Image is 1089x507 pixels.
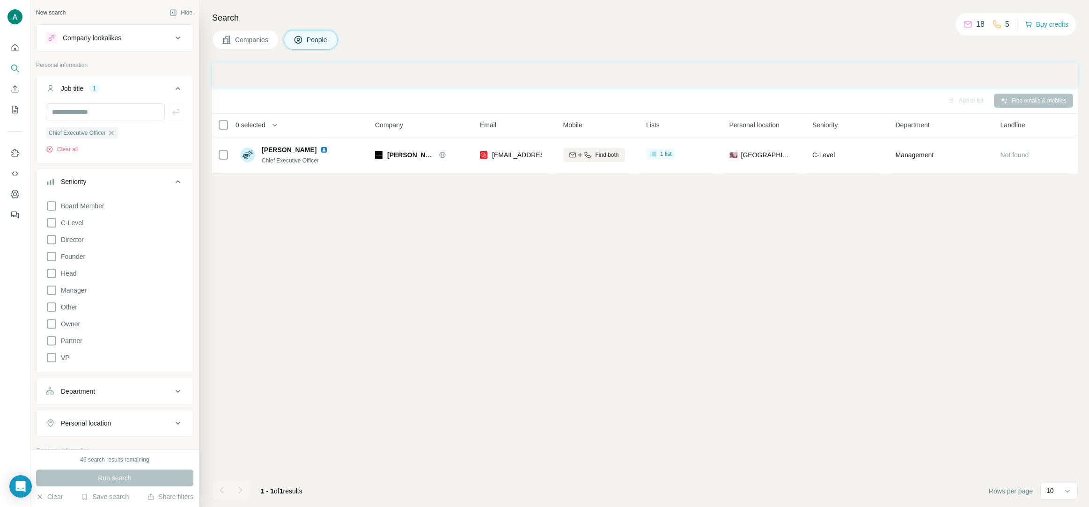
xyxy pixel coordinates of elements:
button: Clear all [46,145,78,154]
p: 10 [1046,486,1054,495]
span: Other [57,302,77,312]
button: Find both [563,148,625,162]
button: Save search [81,492,129,501]
p: Personal information [36,61,193,69]
div: Open Intercom Messenger [9,475,32,498]
div: Seniority [61,177,86,186]
span: Head [57,269,76,278]
button: Hide [163,6,199,20]
span: Rows per page [989,486,1033,496]
button: Department [37,380,193,403]
div: Company lookalikes [63,33,121,43]
p: Company information [36,446,193,455]
span: Manager [57,286,87,295]
span: People [307,35,328,44]
button: Personal location [37,412,193,434]
span: 0 selected [235,120,265,130]
span: Not found [1001,151,1029,159]
div: Department [61,387,95,396]
span: Seniority [812,120,838,130]
div: 1 [89,84,100,93]
div: New search [36,8,66,17]
p: 5 [1005,19,1009,30]
span: [PERSON_NAME] [262,145,316,154]
p: 18 [976,19,985,30]
span: 1 list [660,150,672,158]
span: Lists [646,120,660,130]
button: Share filters [147,492,193,501]
span: Department [896,120,930,130]
button: Quick start [7,39,22,56]
span: Find both [595,151,618,159]
span: Landline [1001,120,1025,130]
button: Feedback [7,206,22,223]
span: of [274,487,280,495]
span: 🇺🇸 [729,150,737,160]
span: Chief Executive Officer [262,157,319,164]
span: VP [57,353,70,362]
img: Avatar [240,147,255,162]
h4: Search [212,11,1078,24]
div: Personal location [61,419,111,428]
span: Director [57,235,84,244]
button: Clear [36,492,63,501]
button: Job title1 [37,77,193,103]
button: Search [7,60,22,77]
button: Dashboard [7,186,22,203]
img: Logo of Alexis Bittar [375,151,383,159]
span: 1 - 1 [261,487,274,495]
button: Use Surfe on LinkedIn [7,145,22,162]
span: 1 [280,487,283,495]
span: Owner [57,319,80,329]
span: [GEOGRAPHIC_DATA] [741,150,791,160]
span: Management [896,150,934,160]
button: My lists [7,101,22,118]
span: Board Member [57,201,104,211]
span: Mobile [563,120,582,130]
button: Buy credits [1025,18,1068,31]
span: Company [375,120,403,130]
span: Founder [57,252,85,261]
span: Email [480,120,496,130]
span: [PERSON_NAME] [387,150,434,160]
span: [EMAIL_ADDRESS][DOMAIN_NAME] [492,151,603,159]
button: Seniority [37,170,193,197]
button: Enrich CSV [7,81,22,97]
div: 46 search results remaining [80,456,149,464]
div: Job title [61,84,83,93]
span: Partner [57,336,82,345]
span: results [261,487,302,495]
iframe: Banner [212,63,1078,88]
img: Avatar [7,9,22,24]
img: LinkedIn logo [320,146,328,154]
span: Companies [235,35,269,44]
span: Chief Executive Officer [49,129,106,137]
button: Company lookalikes [37,27,193,49]
span: Personal location [729,120,780,130]
span: C-Level [812,151,835,159]
img: provider prospeo logo [480,150,487,160]
span: C-Level [57,218,83,228]
button: Use Surfe API [7,165,22,182]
